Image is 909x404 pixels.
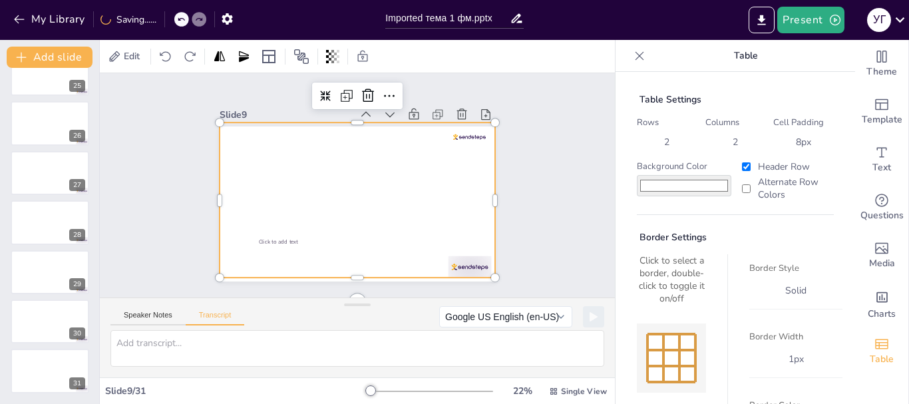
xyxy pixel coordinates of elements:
div: Click to select a border, double-click to toggle it on/off [637,254,706,305]
input: Header Row [742,162,751,171]
div: 25 [11,52,89,96]
label: Header Row [739,160,834,173]
div: 28 [69,229,85,241]
p: Table [650,40,842,72]
div: 8 px [791,136,817,148]
span: Text [872,160,891,175]
label: Background Color [637,160,731,172]
button: My Library [10,9,91,30]
span: Template [862,112,902,127]
span: Click to add text [343,70,373,106]
div: 26 [69,130,85,142]
label: Rows [637,116,697,128]
div: Slide 9 / 31 [105,385,365,397]
label: Border Style [749,262,842,274]
div: Left Border (Double-click to toggle) [646,334,649,382]
div: 2 [659,136,675,148]
div: Saving...... [100,13,156,26]
label: Alternate Row Colors [739,176,834,201]
div: Add ready made slides [855,88,908,136]
span: Questions [860,208,904,223]
div: Inner Vertical Borders (Double-click to toggle) [662,334,665,382]
div: Layout [258,46,279,67]
div: 28 [11,200,89,244]
div: Add images, graphics, shapes or video [855,232,908,280]
div: Right Border (Double-click to toggle) [694,334,697,382]
input: Insert title [385,9,510,28]
button: Play [583,306,604,327]
div: 31 [69,377,85,389]
span: Media [869,256,895,271]
div: 30 [69,327,85,339]
div: Add charts and graphs [855,280,908,327]
div: 29 [69,278,85,290]
div: 31 [11,349,89,393]
div: 27 [69,179,85,191]
button: Google US English (en-US) [439,306,572,327]
div: Bottom Border (Double-click to toggle) [647,381,695,383]
div: 26 [11,101,89,145]
div: Inner Horizontal Borders (Double-click to toggle) [647,349,695,351]
div: Top Border (Double-click to toggle) [647,333,695,335]
div: Inner Horizontal Borders (Double-click to toggle) [647,365,695,367]
div: Add a table [855,327,908,375]
button: Add slide [7,47,92,68]
span: Charts [868,307,896,321]
div: Border Settings [637,231,834,244]
div: 25 [69,80,85,92]
label: Border Width [749,331,842,343]
button: Transcript [186,311,245,325]
label: Cell Padding [773,116,834,128]
span: Theme [866,65,897,79]
div: 1 px [781,350,812,368]
button: У Г [867,7,891,33]
div: 29 [11,250,89,294]
div: 2 [727,136,743,148]
span: Single View [561,386,607,397]
div: Change the overall theme [855,40,908,88]
div: solid [777,282,815,300]
div: Get real-time input from your audience [855,184,908,232]
div: Inner Vertical Borders (Double-click to toggle) [678,334,681,382]
span: Table [870,352,894,367]
div: Add text boxes [855,136,908,184]
span: Position [293,49,309,65]
label: Columns [705,116,766,128]
div: Slide 9 [413,112,501,226]
button: Speaker Notes [110,311,186,325]
button: Export to PowerPoint [749,7,775,33]
div: 27 [11,151,89,195]
button: Present [777,7,844,33]
div: 30 [11,300,89,343]
span: Edit [121,50,142,63]
div: 22 % [506,385,538,397]
div: У Г [867,8,891,32]
div: Table Settings [637,93,834,106]
input: Alternate Row Colors [742,184,751,193]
